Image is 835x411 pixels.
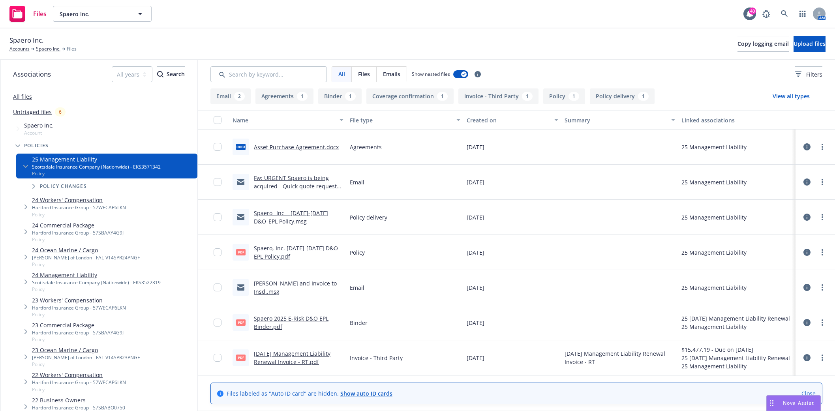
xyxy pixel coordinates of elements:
[458,88,539,104] button: Invoice - Third Party
[758,6,774,22] a: Report a Bug
[818,142,827,152] a: more
[818,212,827,222] a: more
[297,92,308,101] div: 1
[32,229,124,236] div: Hartford Insurance Group - 57SBAAY4G9J
[55,107,66,116] div: 6
[254,174,337,198] a: Fw: URGENT Spaero is being acquired - Quick quote request for 7yr tail D&O insurance
[210,66,327,82] input: Search by keyword...
[347,111,464,129] button: File type
[318,88,362,104] button: Binder
[32,386,126,393] span: Policy
[795,70,822,79] span: Filters
[681,116,792,124] div: Linked associations
[214,319,221,327] input: Toggle Row Selected
[32,170,161,177] span: Policy
[681,143,747,151] div: 25 Management Liability
[210,88,251,104] button: Email
[467,248,484,257] span: [DATE]
[157,66,185,82] button: SearchSearch
[681,314,790,323] div: 25 [DATE] Management Liability Renewal
[412,71,450,77] span: Show nested files
[6,3,50,25] a: Files
[32,311,126,318] span: Policy
[32,211,126,218] span: Policy
[254,209,328,225] a: Spaero_ Inc__ [DATE]-[DATE] D&O_EPL Policy.msg
[13,69,51,79] span: Associations
[681,323,790,331] div: 25 Management Liability
[681,248,747,257] div: 25 Management Liability
[678,111,796,129] button: Linked associations
[32,271,161,279] a: 24 Management Liability
[214,283,221,291] input: Toggle Row Selected
[227,389,392,398] span: Files labeled as "Auto ID card" are hidden.
[350,354,403,362] span: Invoice - Third Party
[681,283,747,292] div: 25 Management Liability
[463,111,561,129] button: Created on
[214,354,221,362] input: Toggle Row Selected
[818,283,827,292] a: more
[254,315,328,330] a: Spaero 2025 E-Risk D&O EPL Binder.pdf
[467,213,484,221] span: [DATE]
[350,283,364,292] span: Email
[681,354,790,362] div: 25 [DATE] Management Liability Renewal
[737,36,789,52] button: Copy logging email
[236,249,246,255] span: pdf
[681,362,790,370] div: 25 Management Liability
[801,389,816,398] a: Close
[32,354,140,361] div: [PERSON_NAME] of London - FAL-V14SPR23PNGF
[767,396,777,411] div: Drag to move
[32,163,161,170] div: Scottsdale Insurance Company (Nationwide) - EKS3571342
[760,88,822,104] button: View all types
[236,355,246,360] span: pdf
[681,213,747,221] div: 25 Management Liability
[157,67,185,82] div: Search
[345,92,356,101] div: 1
[467,354,484,362] span: [DATE]
[24,129,54,136] span: Account
[681,178,747,186] div: 25 Management Liability
[214,178,221,186] input: Toggle Row Selected
[350,178,364,186] span: Email
[338,70,345,78] span: All
[33,11,47,17] span: Files
[818,248,827,257] a: more
[214,116,221,124] input: Select all
[236,144,246,150] span: docx
[32,379,126,386] div: Hartford Insurance Group - 57WECAP6LKN
[681,345,790,354] div: $15,477.19 - Due on [DATE]
[522,92,533,101] div: 1
[467,283,484,292] span: [DATE]
[254,350,330,366] a: [DATE] Management Liability Renewal Invoice - RT.pdf
[32,279,161,286] div: Scottsdale Insurance Company (Nationwide) - EKS3522319
[590,88,655,104] button: Policy delivery
[467,178,484,186] span: [DATE]
[737,40,789,47] span: Copy logging email
[229,111,347,129] button: Name
[234,92,245,101] div: 2
[255,88,313,104] button: Agreements
[565,349,676,366] span: [DATE] Management Liability Renewal Invoice - RT
[32,361,140,368] span: Policy
[638,92,649,101] div: 1
[67,45,77,53] span: Files
[565,116,667,124] div: Summary
[13,93,32,100] a: All files
[437,92,448,101] div: 1
[350,248,365,257] span: Policy
[53,6,152,22] button: Spaero Inc.
[32,261,140,268] span: Policy
[32,371,126,379] a: 22 Workers' Compensation
[214,213,221,221] input: Toggle Row Selected
[9,35,43,45] span: Spaero Inc.
[32,329,124,336] div: Hartford Insurance Group - 57SBAAY4G9J
[236,319,246,325] span: pdf
[32,155,161,163] a: 25 Management Liability
[214,248,221,256] input: Toggle Row Selected
[254,143,339,151] a: Asset Purchase Agreement.docx
[254,244,338,260] a: Spaero, Inc. [DATE]-[DATE] D&O EPL Policy.pdf
[13,108,52,116] a: Untriaged files
[32,254,140,261] div: [PERSON_NAME] of London - FAL-V14SPR24PNGF
[350,213,387,221] span: Policy delivery
[254,280,337,295] a: [PERSON_NAME] and Invoice to Insd..msg
[32,404,125,411] div: Hartford Insurance Group - 57SBABO0750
